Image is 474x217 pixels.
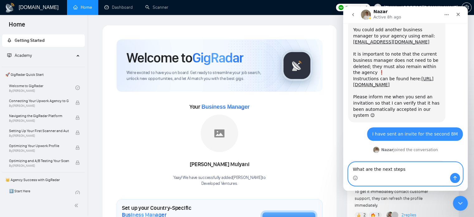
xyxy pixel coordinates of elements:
span: Home [4,20,30,33]
h1: Welcome to [127,49,243,66]
span: We're excited to have you on board. Get ready to streamline your job search, unlock new opportuni... [127,70,271,82]
div: strategicbiizconsultants@gmail.com says… [5,121,120,140]
div: Your BM has been successfully added - our apologies once again for the misunderstanding. Nothing ... [5,154,102,192]
div: I have sent an invite for the second BM [29,125,115,131]
span: Business Manager [201,104,249,110]
li: Getting Started [2,34,85,47]
img: Profile image for Nazar [30,141,36,147]
button: setting [462,2,472,12]
div: Yaay! We have successfully added [PERSON_NAME] to [173,175,266,187]
img: placeholder.png [201,115,238,152]
span: Academy [15,53,32,58]
span: Setting Up Your First Scanner and Auto-Bidder [9,128,69,134]
button: Send a message… [107,167,117,177]
div: joined the conversation [38,141,95,146]
div: I have sent an invite for the second BM [24,121,120,135]
span: setting [462,5,471,10]
span: lock [75,131,80,135]
a: homeHome [73,5,92,10]
span: Connecting Your Upwork Agency to GigRadar [9,98,69,104]
span: By [PERSON_NAME] [9,104,69,108]
a: Welcome to GigRadarBy[PERSON_NAME] [9,81,75,95]
a: setting [462,5,472,10]
iframe: Intercom live chat [343,6,468,191]
span: By [PERSON_NAME] [9,164,69,168]
a: searchScanner [145,5,168,10]
span: fund-projection-screen [7,53,12,57]
div: Nazar says… [5,154,120,206]
span: Academy [7,53,32,58]
span: 0 [365,4,368,11]
span: user [376,5,380,10]
div: Nazar says… [5,140,120,154]
span: By [PERSON_NAME] [9,149,69,153]
span: check-circle [75,191,80,195]
span: lock [75,101,80,105]
span: rocket [7,38,12,42]
textarea: Message… [5,156,119,167]
span: double-left [74,202,80,209]
span: Getting Started [15,38,45,43]
span: lock [75,145,80,150]
div: Please inform me when you send an invitation so that I can verify that it has been automatically ... [10,88,97,112]
span: Your [189,103,250,110]
img: upwork-logo.png [338,5,343,10]
div: [PERSON_NAME] Mulyani [173,159,266,170]
img: gigradar-logo.png [281,50,313,81]
span: By [PERSON_NAME] [9,119,69,123]
a: [EMAIL_ADDRESS][DOMAIN_NAME] [10,33,86,38]
span: lock [75,160,80,165]
b: Nazar [38,141,50,146]
span: GigRadar [192,49,243,66]
span: Navigating the GigRadar Platform [9,113,69,119]
a: dashboardDashboard [104,5,133,10]
span: lock [75,116,80,120]
iframe: Intercom live chat [453,196,468,211]
span: check-circle [75,86,80,90]
p: Developed Ventures . [173,181,266,187]
button: Emoji picker [10,169,15,174]
span: 👑 Agency Success with GigRadar [3,174,84,186]
span: Optimizing Your Upwork Profile [9,143,69,149]
span: Connects: [345,4,364,11]
span: By [PERSON_NAME] [9,134,69,138]
span: Optimizing and A/B Testing Your Scanner for Better Results [9,158,69,164]
a: 1️⃣ Start Here [9,186,75,200]
img: logo [5,3,15,13]
span: 🚀 GigRadar Quick Start [3,68,84,81]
